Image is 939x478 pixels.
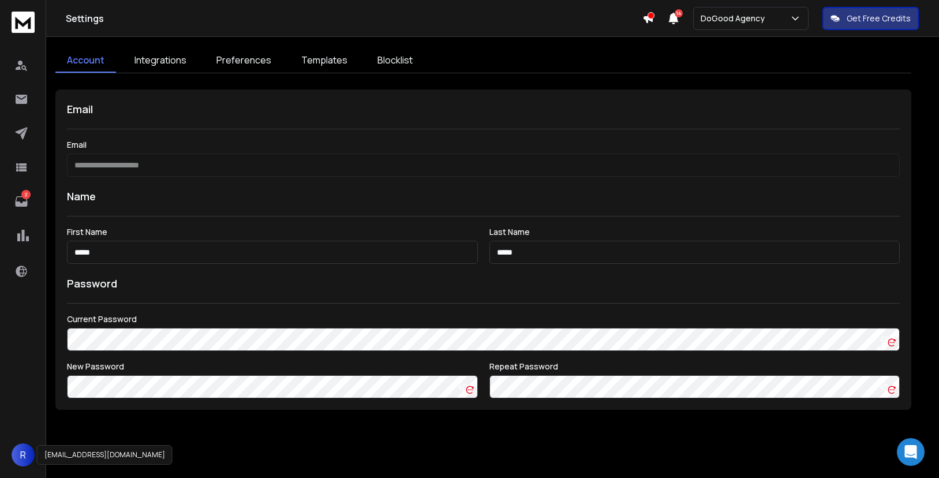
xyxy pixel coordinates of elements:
[12,443,35,466] button: R
[897,438,925,466] div: Open Intercom Messenger
[123,48,198,73] a: Integrations
[12,12,35,33] img: logo
[489,228,900,236] label: Last Name
[67,101,900,117] h1: Email
[822,7,919,30] button: Get Free Credits
[21,190,31,199] p: 2
[489,363,900,371] label: Repeat Password
[205,48,283,73] a: Preferences
[675,9,683,17] span: 14
[67,363,478,371] label: New Password
[366,48,424,73] a: Blocklist
[67,228,478,236] label: First Name
[847,13,911,24] p: Get Free Credits
[290,48,359,73] a: Templates
[66,12,642,25] h1: Settings
[67,188,900,204] h1: Name
[67,141,900,149] label: Email
[10,190,33,213] a: 2
[37,445,173,465] div: [EMAIL_ADDRESS][DOMAIN_NAME]
[701,13,769,24] p: DoGood Agency
[67,275,117,292] h1: Password
[55,48,116,73] a: Account
[67,315,900,323] label: Current Password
